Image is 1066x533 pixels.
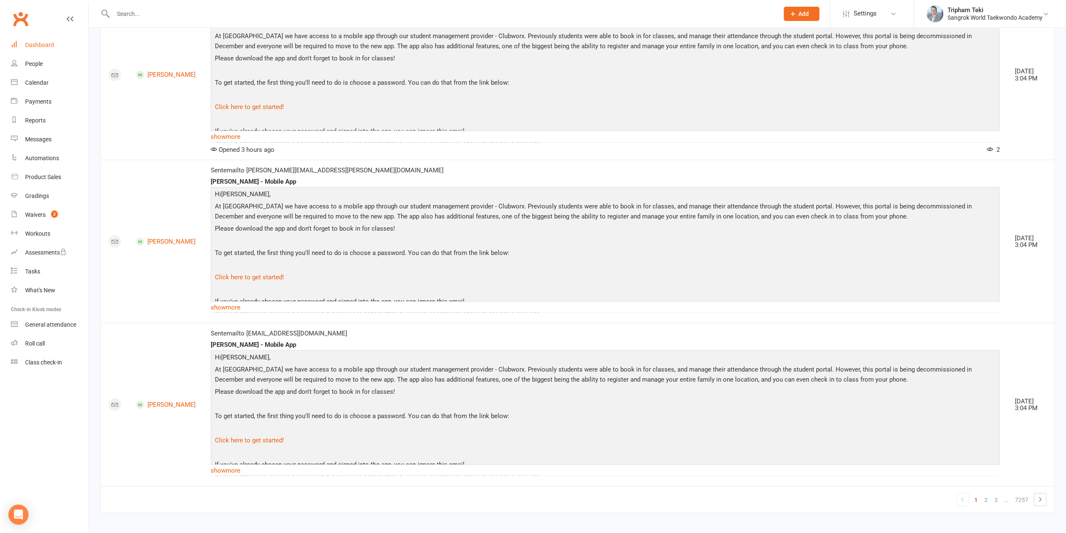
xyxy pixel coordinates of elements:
span: Please download the app and don't forget to book in for classes! [215,55,395,62]
div: Workouts [25,230,50,237]
a: People [11,55,88,73]
a: Gradings [11,187,88,205]
span: At [GEOGRAPHIC_DATA] we have access to a mobile app through our student management provider - Clu... [215,203,972,220]
div: [PERSON_NAME] - Mobile App [211,178,1000,185]
span: , [269,354,271,361]
span: Opened 3 hours ago [211,146,274,153]
span: , [269,190,271,198]
a: show more [211,302,1000,313]
span: 2 [51,211,58,218]
a: Click here to get started! [215,273,284,281]
div: Waivers [25,211,46,218]
div: [DATE] 3:04 PM [1015,68,1046,82]
div: What's New [25,287,55,294]
div: Calendar [25,79,49,86]
div: Tasks [25,268,40,275]
a: [PERSON_NAME] [136,238,196,246]
a: … [1001,494,1012,506]
a: show more [211,465,1000,476]
div: Tripharn Teki [947,6,1043,14]
a: [PERSON_NAME] [136,71,196,79]
a: Payments [11,92,88,111]
div: Sangrok World Taekwondo Academy [947,14,1043,21]
div: [DATE] 3:04 PM [1015,235,1046,249]
div: General attendance [25,321,76,328]
a: Messages [11,130,88,149]
a: Calendar [11,73,88,92]
div: Assessments [25,249,67,256]
a: Waivers 2 [11,205,88,224]
a: Clubworx [10,8,31,29]
span: Add [798,10,809,17]
div: Roll call [25,340,45,347]
div: Product Sales [25,174,61,180]
span: Sent email to [PERSON_NAME][EMAIL_ADDRESS][PERSON_NAME][DOMAIN_NAME] [211,166,444,174]
span: Please download the app and don't forget to book in for classes! [215,388,395,395]
span: At [GEOGRAPHIC_DATA] we have access to a mobile app through our student management provider - Clu... [215,366,972,383]
span: Sent email to [EMAIL_ADDRESS][DOMAIN_NAME] [211,330,347,337]
a: Tasks [11,262,88,281]
a: 1 [971,494,981,506]
a: Assessments [11,243,88,262]
span: 2 [987,146,1000,153]
a: Reports [11,111,88,130]
div: [DATE] 3:04 PM [1015,398,1046,412]
input: Search... [111,8,773,20]
span: To get started, the first thing you'll need to do is choose a password. You can do that from the ... [215,412,509,420]
span: [PERSON_NAME] [221,190,269,198]
a: Workouts [11,224,88,243]
div: [PERSON_NAME] - Mobile App [211,341,1000,348]
a: show more [211,131,1000,143]
div: Open Intercom Messenger [8,504,28,525]
span: To get started, the first thing you'll need to do is choose a password. You can do that from the ... [215,79,509,86]
span: If you've already chosen your password and signed into the app, you can ignore this email. [215,127,466,135]
a: Automations [11,149,88,168]
div: Automations [25,155,59,161]
a: Click here to get started! [215,437,284,444]
div: Reports [25,117,46,124]
a: 3 [991,494,1001,506]
a: What's New [11,281,88,300]
a: [PERSON_NAME] [136,401,196,409]
a: Click here to get started! [215,103,284,111]
span: Settings [854,4,877,23]
span: [PERSON_NAME] [221,354,269,361]
span: If you've already chosen your password and signed into the app, you can ignore this email. [215,298,466,305]
div: Dashboard [25,42,54,48]
a: Product Sales [11,168,88,187]
a: General attendance kiosk mode [11,315,88,334]
a: Class kiosk mode [11,353,88,372]
a: 7257 [1012,494,1032,506]
span: If you've already chosen your password and signed into the app, you can ignore this email. [215,461,466,468]
span: Please download the app and don't forget to book in for classes! [215,225,395,232]
span: Hi [215,190,221,198]
div: People [25,60,43,67]
a: Dashboard [11,36,88,55]
span: To get started, the first thing you'll need to do is choose a password. You can do that from the ... [215,249,509,257]
span: Hi [215,354,221,361]
span: At [GEOGRAPHIC_DATA] we have access to a mobile app through our student management provider - Clu... [215,32,972,50]
div: Payments [25,98,52,105]
a: 2 [981,494,991,506]
button: Add [784,7,819,21]
a: Roll call [11,334,88,353]
div: Class check-in [25,359,62,366]
div: Messages [25,136,52,143]
img: thumb_image1700082152.png [927,5,943,22]
div: Gradings [25,192,49,199]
